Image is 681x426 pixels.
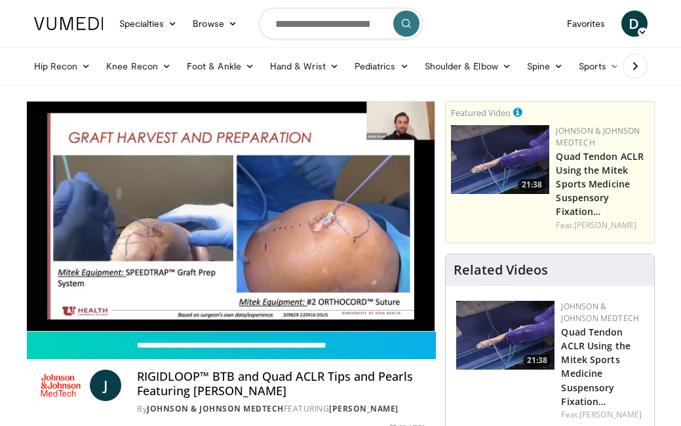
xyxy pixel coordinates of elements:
[451,125,549,194] img: b78fd9da-dc16-4fd1-a89d-538d899827f1.150x105_q85_crop-smart_upscale.jpg
[519,53,571,79] a: Spine
[518,179,546,191] span: 21:38
[111,10,185,37] a: Specialties
[451,107,511,119] small: Featured Video
[262,53,347,79] a: Hand & Wrist
[417,53,519,79] a: Shoulder & Elbow
[559,10,613,37] a: Favorites
[185,10,245,37] a: Browse
[556,220,649,231] div: Feat.
[561,301,639,324] a: Johnson & Johnson MedTech
[137,370,425,398] h4: RIGIDLOOP™ BTB and Quad ACLR Tips and Pearls Featuring [PERSON_NAME]
[329,403,399,414] a: [PERSON_NAME]
[561,409,644,421] div: Feat.
[147,403,284,414] a: Johnson & Johnson MedTech
[98,53,179,79] a: Knee Recon
[561,326,630,408] a: Quad Tendon ACLR Using the Mitek Sports Medicine Suspensory Fixation…
[37,370,85,401] img: Johnson & Johnson MedTech
[347,53,417,79] a: Pediatrics
[27,102,435,331] video-js: Video Player
[259,8,423,39] input: Search topics, interventions
[451,125,549,194] a: 21:38
[621,10,648,37] a: D
[523,355,551,366] span: 21:38
[571,53,627,79] a: Sports
[574,220,636,231] a: [PERSON_NAME]
[34,17,104,30] img: VuMedi Logo
[579,409,642,420] a: [PERSON_NAME]
[556,125,640,148] a: Johnson & Johnson MedTech
[26,53,99,79] a: Hip Recon
[137,403,425,415] div: By FEATURING
[456,301,555,370] img: b78fd9da-dc16-4fd1-a89d-538d899827f1.150x105_q85_crop-smart_upscale.jpg
[556,150,644,218] a: Quad Tendon ACLR Using the Mitek Sports Medicine Suspensory Fixation…
[454,262,548,278] h4: Related Videos
[90,370,121,401] a: J
[456,301,555,370] a: 21:38
[179,53,262,79] a: Foot & Ankle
